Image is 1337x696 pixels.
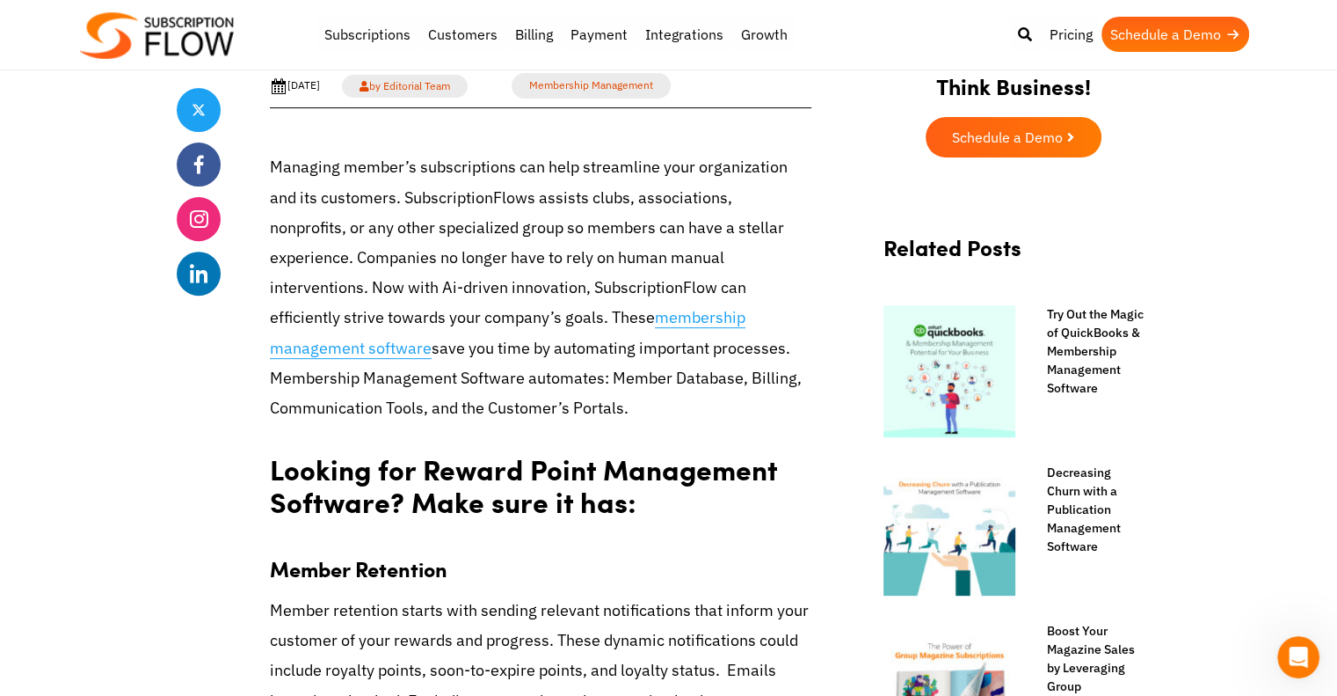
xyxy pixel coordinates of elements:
a: Growth [732,17,796,52]
a: Pricing [1041,17,1101,52]
a: Customers [419,17,506,52]
strong: Member Retention [270,553,447,583]
a: Schedule a Demo [1101,17,1249,52]
iframe: Intercom live chat [1277,636,1319,678]
h2: Related Posts [883,235,1144,278]
img: QuickBooks membership management [883,305,1015,437]
a: Subscriptions [316,17,419,52]
a: membership management software [270,307,745,358]
h2: Think Business! [866,52,1161,108]
a: Integrations [636,17,732,52]
img: Publication Management Software [883,464,1015,596]
a: by Editorial Team [342,75,468,98]
span: Schedule a Demo [952,130,1063,144]
p: Managing member’s subscriptions can help streamline your organization and its customers. Subscrip... [270,152,811,423]
div: [DATE] [270,77,320,95]
a: Billing [506,17,562,52]
a: Schedule a Demo [926,117,1101,158]
a: Decreasing Churn with a Publication Management Software [1029,464,1144,556]
a: Membership Management [512,73,671,99]
img: Subscriptionflow [80,12,234,59]
a: Try Out the Magic of QuickBooks & Membership Management Software [1029,305,1144,398]
strong: Looking for Reward Point Management Software? Make sure it has: [270,449,777,522]
a: Payment [562,17,636,52]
